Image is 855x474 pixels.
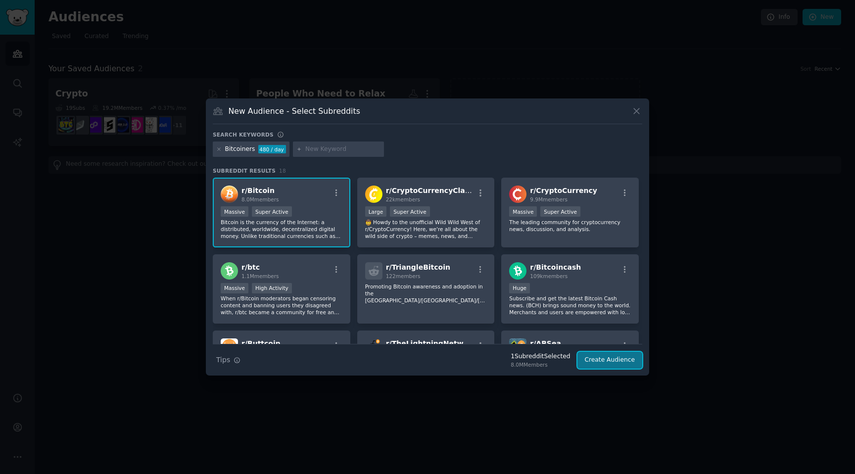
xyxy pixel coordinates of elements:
[386,339,476,347] span: r/ TheLightningNetwork
[390,206,430,217] div: Super Active
[221,295,342,316] p: When r/Bitcoin moderators began censoring content and banning users they disagreed with, r/btc be...
[530,187,597,194] span: r/ CryptoCurrency
[252,283,292,293] div: High Activity
[241,196,279,202] span: 8.0M members
[216,355,230,365] span: Tips
[365,206,387,217] div: Large
[229,106,360,116] h3: New Audience - Select Subreddits
[365,219,487,239] p: 🤠 Howdy to the unofficial Wild Wild West of r/CryptoCurrency! Here, we're all about the wild side...
[221,186,238,203] img: Bitcoin
[509,283,530,293] div: Huge
[365,186,382,203] img: CryptoCurrencyClassic
[509,295,631,316] p: Subscribe and get the latest Bitcoin Cash news. (BCH) brings sound money to the world. Merchants ...
[509,186,526,203] img: CryptoCurrency
[305,145,380,154] input: New Keyword
[258,145,286,154] div: 480 / day
[530,339,561,347] span: r/ ABSea
[213,351,244,369] button: Tips
[365,283,487,304] p: Promoting Bitcoin awareness and adoption in the [GEOGRAPHIC_DATA]/[GEOGRAPHIC_DATA]/[GEOGRAPHIC_D...
[509,206,537,217] div: Massive
[540,206,580,217] div: Super Active
[365,338,382,356] img: TheLightningNetwork
[279,168,286,174] span: 18
[241,273,279,279] span: 1.1M members
[509,262,526,280] img: Bitcoincash
[252,206,292,217] div: Super Active
[577,352,643,369] button: Create Audience
[386,263,450,271] span: r/ TriangleBitcoin
[221,338,238,356] img: Buttcoin
[241,187,275,194] span: r/ Bitcoin
[221,262,238,280] img: btc
[221,283,248,293] div: Massive
[386,196,420,202] span: 22k members
[241,263,260,271] span: r/ btc
[511,361,570,368] div: 8.0M Members
[213,131,274,138] h3: Search keywords
[241,339,281,347] span: r/ Buttcoin
[509,219,631,233] p: The leading community for cryptocurrency news, discussion, and analysis.
[386,187,480,194] span: r/ CryptoCurrencyClassic
[221,219,342,239] p: Bitcoin is the currency of the Internet: a distributed, worldwide, decentralized digital money. U...
[509,338,526,356] img: ABSea
[225,145,255,154] div: Bitcoiners
[530,273,568,279] span: 109k members
[213,167,276,174] span: Subreddit Results
[511,352,570,361] div: 1 Subreddit Selected
[530,196,568,202] span: 9.9M members
[221,206,248,217] div: Massive
[386,273,421,279] span: 122 members
[530,263,581,271] span: r/ Bitcoincash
